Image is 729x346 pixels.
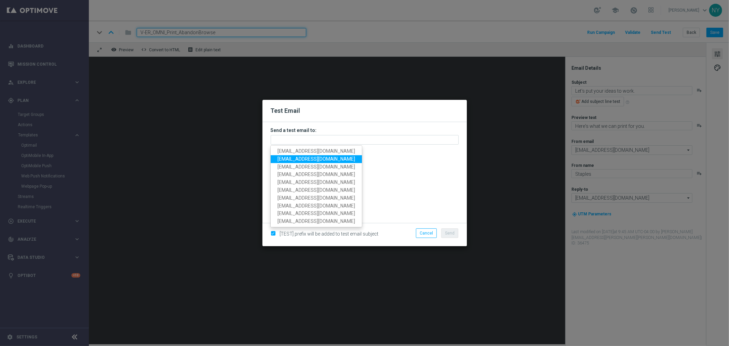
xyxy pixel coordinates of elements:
[271,202,362,210] a: [EMAIL_ADDRESS][DOMAIN_NAME]
[280,231,379,237] span: [TEST] prefix will be added to test email subject
[271,127,459,133] h3: Send a test email to:
[278,211,355,216] span: [EMAIL_ADDRESS][DOMAIN_NAME]
[278,164,355,169] span: [EMAIL_ADDRESS][DOMAIN_NAME]
[271,155,362,163] a: [EMAIL_ADDRESS][DOMAIN_NAME]
[271,210,362,217] a: [EMAIL_ADDRESS][DOMAIN_NAME]
[278,203,355,208] span: [EMAIL_ADDRESS][DOMAIN_NAME]
[278,156,355,162] span: [EMAIL_ADDRESS][DOMAIN_NAME]
[271,147,362,155] a: [EMAIL_ADDRESS][DOMAIN_NAME]
[278,187,355,193] span: [EMAIL_ADDRESS][DOMAIN_NAME]
[271,186,362,194] a: [EMAIL_ADDRESS][DOMAIN_NAME]
[271,194,362,202] a: [EMAIL_ADDRESS][DOMAIN_NAME]
[278,179,355,185] span: [EMAIL_ADDRESS][DOMAIN_NAME]
[278,148,355,154] span: [EMAIL_ADDRESS][DOMAIN_NAME]
[271,217,362,225] a: [EMAIL_ADDRESS][DOMAIN_NAME]
[445,231,455,236] span: Send
[271,178,362,186] a: [EMAIL_ADDRESS][DOMAIN_NAME]
[441,228,458,238] button: Send
[271,171,362,178] a: [EMAIL_ADDRESS][DOMAIN_NAME]
[278,218,355,224] span: [EMAIL_ADDRESS][DOMAIN_NAME]
[416,228,437,238] button: Cancel
[271,146,459,152] p: Separate multiple addresses with commas
[271,163,362,171] a: [EMAIL_ADDRESS][DOMAIN_NAME]
[278,195,355,201] span: [EMAIL_ADDRESS][DOMAIN_NAME]
[278,172,355,177] span: [EMAIL_ADDRESS][DOMAIN_NAME]
[271,107,459,115] h2: Test Email
[271,166,459,172] p: Email with customer data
